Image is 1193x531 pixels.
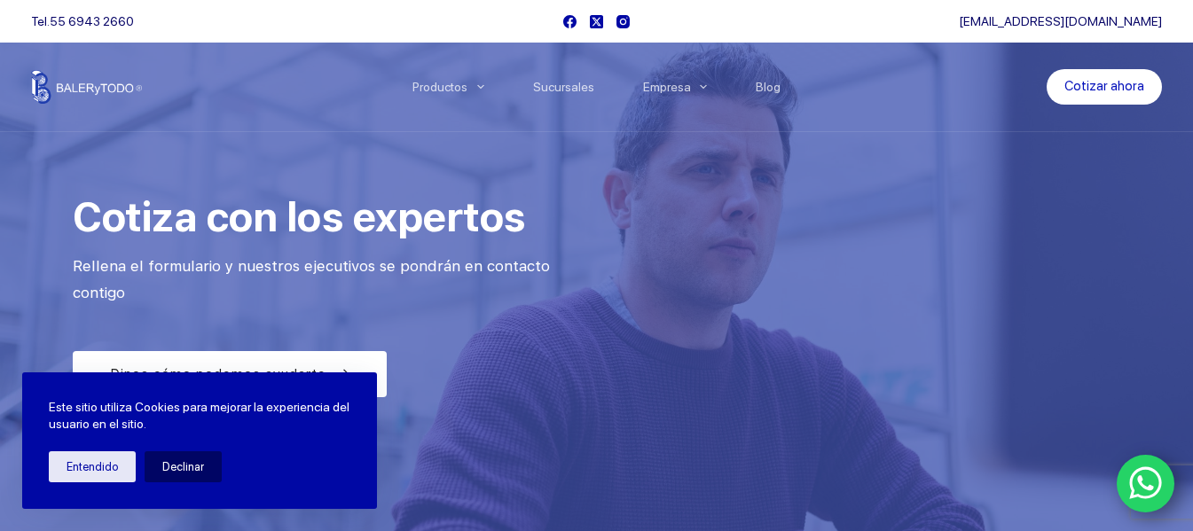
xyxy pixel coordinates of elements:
a: 55 6943 2660 [50,14,134,28]
a: Dinos cómo podemos ayudarte [73,351,387,397]
span: Dinos cómo podemos ayudarte [110,363,326,385]
a: [EMAIL_ADDRESS][DOMAIN_NAME] [959,14,1162,28]
a: Instagram [616,15,630,28]
button: Entendido [49,451,136,482]
a: Cotizar ahora [1047,69,1162,105]
img: Balerytodo [31,70,142,104]
span: Cotiza con los expertos [73,192,525,241]
nav: Menu Principal [388,43,805,131]
a: WhatsApp [1117,455,1175,513]
button: Declinar [145,451,222,482]
span: Tel. [31,14,134,28]
a: X (Twitter) [590,15,603,28]
span: Rellena el formulario y nuestros ejecutivos se pondrán en contacto contigo [73,257,554,302]
a: Facebook [563,15,577,28]
p: Este sitio utiliza Cookies para mejorar la experiencia del usuario en el sitio. [49,399,350,433]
